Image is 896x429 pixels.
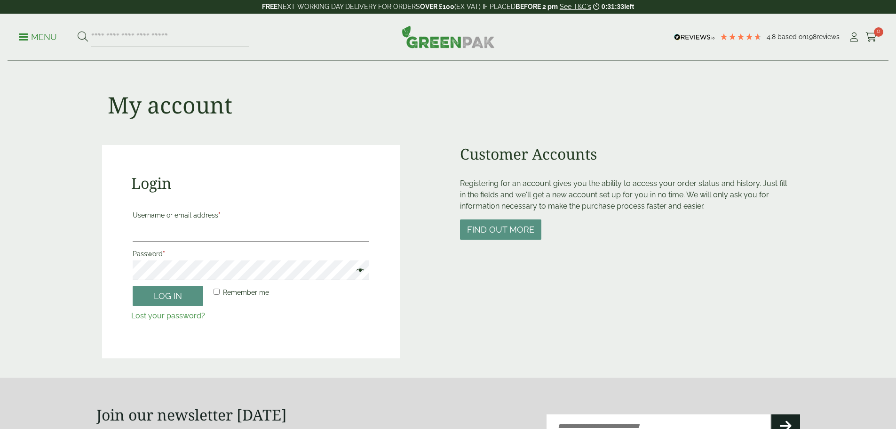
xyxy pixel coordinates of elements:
[674,34,715,40] img: REVIEWS.io
[96,405,287,425] strong: Join our newsletter [DATE]
[19,32,57,41] a: Menu
[777,33,806,40] span: Based on
[865,32,877,42] i: Cart
[214,289,220,295] input: Remember me
[133,209,369,222] label: Username or email address
[133,286,203,306] button: Log in
[223,289,269,296] span: Remember me
[108,91,232,119] h1: My account
[848,32,860,42] i: My Account
[460,219,541,240] button: Find out more
[460,178,794,212] p: Registering for an account gives you the ability to access your order status and history. Just fi...
[131,174,371,192] h2: Login
[19,32,57,43] p: Menu
[420,3,454,10] strong: OVER £100
[806,33,817,40] span: 198
[720,32,762,41] div: 4.79 Stars
[460,145,794,163] h2: Customer Accounts
[560,3,591,10] a: See T&C's
[874,27,883,37] span: 0
[767,33,777,40] span: 4.8
[262,3,278,10] strong: FREE
[133,247,369,260] label: Password
[402,25,495,48] img: GreenPak Supplies
[817,33,840,40] span: reviews
[865,30,877,44] a: 0
[602,3,624,10] span: 0:31:33
[624,3,634,10] span: left
[131,311,205,320] a: Lost your password?
[515,3,558,10] strong: BEFORE 2 pm
[460,226,541,235] a: Find out more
